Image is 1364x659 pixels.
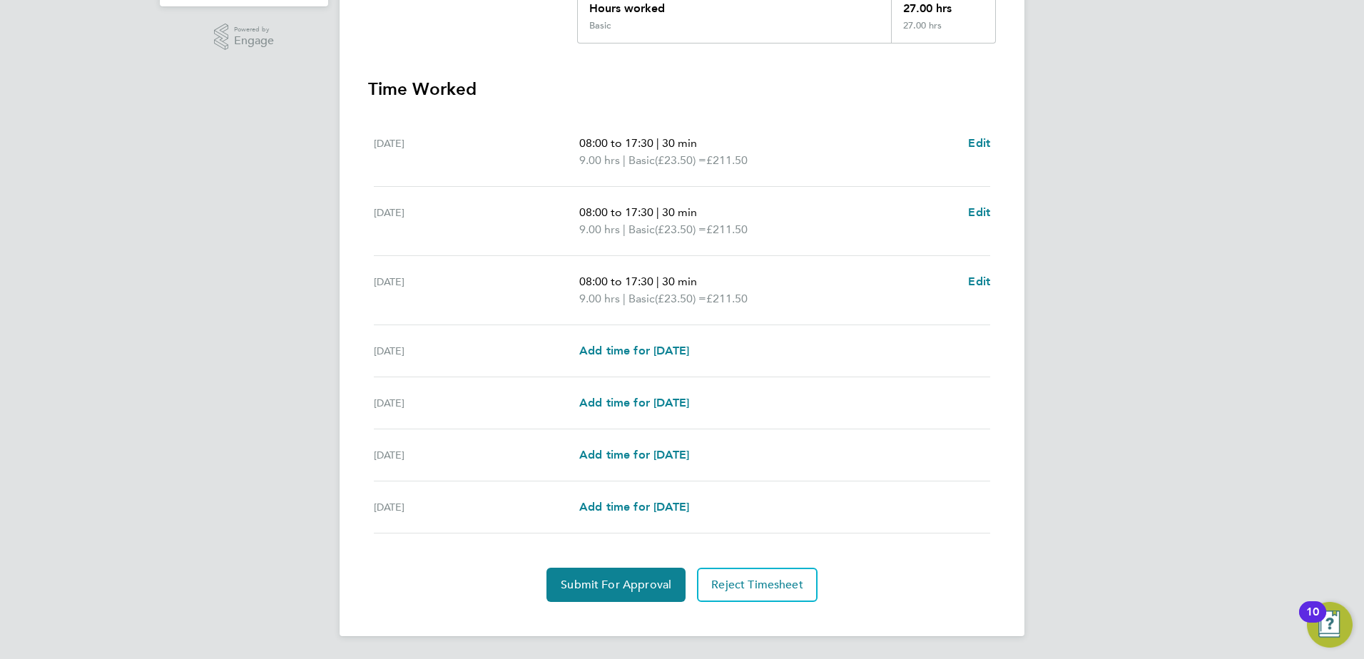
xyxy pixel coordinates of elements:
span: | [656,275,659,288]
span: Basic [628,290,655,307]
span: Basic [628,152,655,169]
span: 08:00 to 17:30 [579,275,653,288]
span: Edit [968,275,990,288]
span: | [656,136,659,150]
span: Reject Timesheet [711,578,803,592]
a: Edit [968,135,990,152]
span: (£23.50) = [655,292,706,305]
button: Open Resource Center, 10 new notifications [1307,602,1353,648]
a: Edit [968,204,990,221]
span: Add time for [DATE] [579,344,689,357]
span: Add time for [DATE] [579,500,689,514]
div: [DATE] [374,499,579,516]
span: 9.00 hrs [579,153,620,167]
div: 27.00 hrs [891,20,995,43]
span: | [623,292,626,305]
a: Edit [968,273,990,290]
span: | [623,223,626,236]
a: Add time for [DATE] [579,499,689,516]
span: Basic [628,221,655,238]
span: | [656,205,659,219]
a: Add time for [DATE] [579,342,689,359]
span: 30 min [662,136,697,150]
span: £211.50 [706,153,748,167]
span: £211.50 [706,223,748,236]
div: [DATE] [374,342,579,359]
div: [DATE] [374,135,579,169]
span: Submit For Approval [561,578,671,592]
a: Add time for [DATE] [579,394,689,412]
button: Reject Timesheet [697,568,818,602]
div: [DATE] [374,273,579,307]
span: | [623,153,626,167]
span: 9.00 hrs [579,292,620,305]
span: Edit [968,205,990,219]
span: Edit [968,136,990,150]
span: Powered by [234,24,274,36]
span: 08:00 to 17:30 [579,205,653,219]
div: [DATE] [374,204,579,238]
a: Powered byEngage [214,24,275,51]
div: 10 [1306,612,1319,630]
span: 30 min [662,205,697,219]
span: Add time for [DATE] [579,396,689,409]
button: Submit For Approval [546,568,686,602]
div: Basic [589,20,611,31]
span: 08:00 to 17:30 [579,136,653,150]
span: 9.00 hrs [579,223,620,236]
span: 30 min [662,275,697,288]
h3: Time Worked [368,78,996,101]
span: Engage [234,35,274,47]
div: [DATE] [374,394,579,412]
span: (£23.50) = [655,223,706,236]
div: [DATE] [374,446,579,464]
span: Add time for [DATE] [579,448,689,461]
span: (£23.50) = [655,153,706,167]
span: £211.50 [706,292,748,305]
a: Add time for [DATE] [579,446,689,464]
